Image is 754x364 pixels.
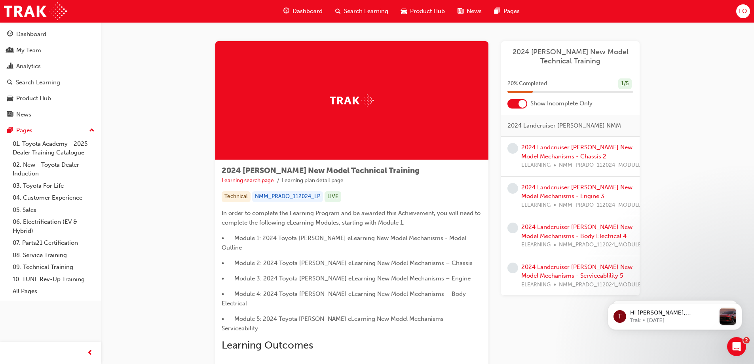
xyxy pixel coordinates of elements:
span: search-icon [7,79,13,86]
a: Analytics [3,59,98,74]
span: pages-icon [494,6,500,16]
a: 2024 Landcruiser [PERSON_NAME] New Model Mechanisms - Engine 3 [521,184,632,200]
span: learningRecordVerb_NONE-icon [507,223,518,233]
a: car-iconProduct Hub [395,3,451,19]
span: NMM_PRADO_112024_MODULE_3 [559,201,648,210]
span: pages-icon [7,127,13,134]
span: car-icon [401,6,407,16]
span: Search Learning [344,7,388,16]
span: ELEARNING [521,161,551,170]
div: 1 / 5 [618,78,632,89]
span: ELEARNING [521,240,551,250]
div: LIVE [325,191,341,202]
span: learningRecordVerb_NONE-icon [507,263,518,273]
span: guage-icon [283,6,289,16]
span: Product Hub [410,7,445,16]
a: 2024 Landcruiser [PERSON_NAME] New Model Mechanisms - Chassis 2 [521,144,632,160]
a: All Pages [9,285,98,297]
span: 2024 [PERSON_NAME] New Model Technical Training [222,166,420,175]
div: Dashboard [16,30,46,39]
a: 03. Toyota For Life [9,180,98,192]
a: News [3,107,98,122]
span: • Module 4: 2024 Toyota [PERSON_NAME] eLearning New Model Mechanisms – Body Electrical [222,290,467,307]
span: Pages [503,7,520,16]
span: NMM_PRADO_112024_MODULE_4 [559,240,648,250]
a: 04. Customer Experience [9,192,98,204]
a: Learning search page [222,177,274,184]
a: 2024 Landcruiser [PERSON_NAME] New Model Mechanisms - Serviceablility 5 [521,263,632,280]
span: guage-icon [7,31,13,38]
span: Learning Outcomes [222,339,313,351]
div: News [16,110,31,119]
div: NMM_PRADO_112024_LP [252,191,323,202]
img: Trak [4,2,67,20]
span: NMM_PRADO_112024_MODULE_2 [559,161,648,170]
span: Dashboard [292,7,323,16]
button: Pages [3,123,98,138]
span: ELEARNING [521,201,551,210]
span: • Module 3: 2024 Toyota [PERSON_NAME] eLearning New Model Mechanisms – Engine [222,275,471,282]
div: Search Learning [16,78,60,87]
div: Technical [222,191,251,202]
a: 2024 [PERSON_NAME] New Model Technical Training [507,48,633,65]
div: Analytics [16,62,41,71]
span: • Module 1: 2024 Toyota [PERSON_NAME] eLearning New Model Mechanisms - Model Outline [222,234,468,251]
span: chart-icon [7,63,13,70]
span: 2 [743,337,750,343]
span: 2024 Landcruiser [PERSON_NAME] NMM [507,121,621,130]
a: 10. TUNE Rev-Up Training [9,273,98,286]
span: search-icon [335,6,341,16]
span: news-icon [7,111,13,118]
a: search-iconSearch Learning [329,3,395,19]
div: Pages [16,126,32,135]
a: 05. Sales [9,204,98,216]
a: 07. Parts21 Certification [9,237,98,249]
a: Dashboard [3,27,98,42]
a: Product Hub [3,91,98,106]
a: guage-iconDashboard [277,3,329,19]
span: people-icon [7,47,13,54]
span: • Module 5: 2024 Toyota [PERSON_NAME] eLearning New Model Mechanisms – Serviceability [222,315,451,332]
span: learningRecordVerb_NONE-icon [507,183,518,194]
a: 01. Toyota Academy - 2025 Dealer Training Catalogue [9,138,98,159]
span: LO [739,7,747,16]
span: ELEARNING [521,280,551,290]
button: DashboardMy TeamAnalyticsSearch LearningProduct HubNews [3,25,98,123]
span: NMM_PRADO_112024_MODULE_5 [559,280,648,290]
iframe: Intercom notifications message [596,287,754,343]
a: pages-iconPages [488,3,526,19]
a: 06. Electrification (EV & Hybrid) [9,216,98,237]
div: Product Hub [16,94,51,103]
iframe: Intercom live chat [727,337,746,356]
a: My Team [3,43,98,58]
span: • Module 2: 2024 Toyota [PERSON_NAME] eLearning New Model Mechanisms – Chassis [222,259,473,267]
span: learningRecordVerb_NONE-icon [507,143,518,154]
span: Show Incomplete Only [530,99,593,108]
div: My Team [16,46,41,55]
span: prev-icon [87,348,93,358]
button: LO [736,4,750,18]
a: 2024 Landcruiser [PERSON_NAME] New Model Mechanisms - Body Electrical 4 [521,223,632,240]
li: Learning plan detail page [282,176,344,185]
a: news-iconNews [451,3,488,19]
span: In order to complete the Learning Program and be awarded this Achievement, you will need to compl... [222,210,482,226]
img: Trak [330,94,374,107]
a: 09. Technical Training [9,261,98,273]
a: 08. Service Training [9,249,98,261]
span: up-icon [89,126,95,136]
span: news-icon [458,6,463,16]
span: car-icon [7,95,13,102]
a: Search Learning [3,75,98,90]
a: 02. New - Toyota Dealer Induction [9,159,98,180]
span: News [467,7,482,16]
span: 20 % Completed [507,79,547,88]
